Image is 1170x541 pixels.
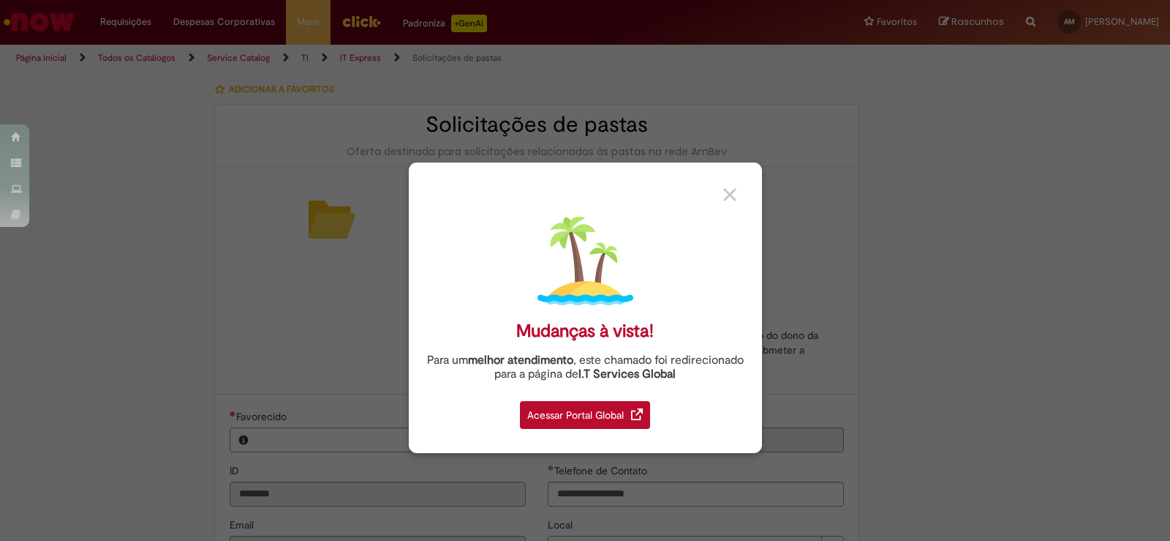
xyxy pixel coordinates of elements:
div: Mudanças à vista! [516,321,654,342]
img: island.png [537,213,633,309]
a: Acessar Portal Global [520,393,650,429]
div: Para um , este chamado foi redirecionado para a página de [420,354,751,381]
strong: melhor atendimento [468,353,573,367]
img: redirect_link.png [631,408,643,420]
img: close_button_grey.png [723,188,736,201]
div: Acessar Portal Global [520,401,650,429]
a: I.T Services Global [578,359,676,381]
